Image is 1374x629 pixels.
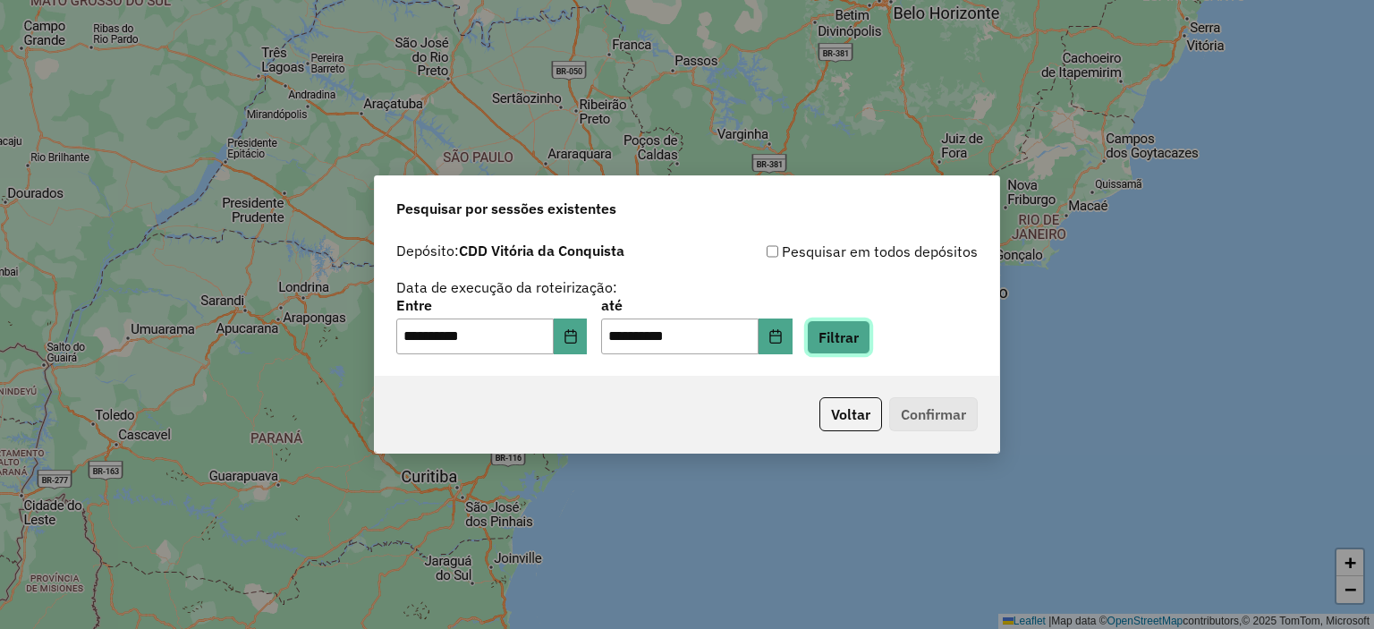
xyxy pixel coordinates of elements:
label: Entre [396,294,587,316]
label: até [601,294,792,316]
button: Voltar [819,397,882,431]
button: Filtrar [807,320,870,354]
div: Pesquisar em todos depósitos [687,241,978,262]
button: Choose Date [759,319,793,354]
button: Choose Date [554,319,588,354]
strong: CDD Vitória da Conquista [459,242,624,259]
label: Depósito: [396,240,624,261]
label: Data de execução da roteirização: [396,276,617,298]
span: Pesquisar por sessões existentes [396,198,616,219]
